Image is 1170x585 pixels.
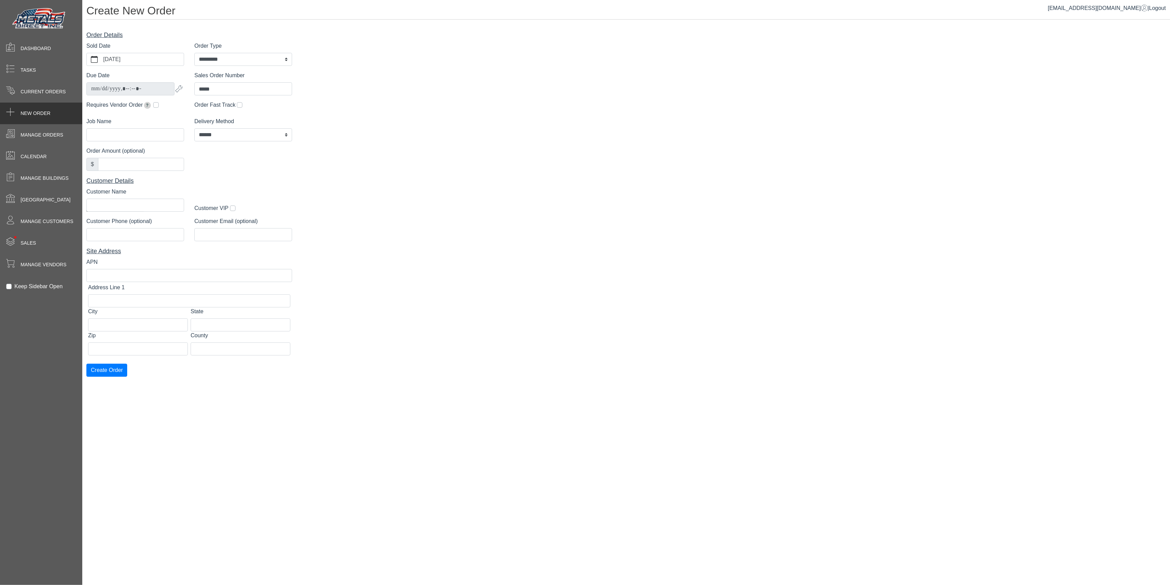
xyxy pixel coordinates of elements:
span: Manage Orders [21,131,63,139]
span: Dashboard [21,45,51,52]
span: Manage Customers [21,218,73,225]
label: Order Type [194,42,222,50]
div: Customer Details [86,176,292,186]
span: New Order [21,110,50,117]
label: Customer Phone (optional) [86,217,152,225]
h1: Create New Order [86,4,1170,20]
div: Order Details [86,31,292,40]
span: Current Orders [21,88,66,95]
label: Zip [88,331,96,340]
span: Manage Vendors [21,261,67,268]
label: APN [86,258,98,266]
label: Keep Sidebar Open [14,282,63,291]
span: Extends due date by 2 weeks for pickup orders [144,102,151,109]
label: Customer Email (optional) [194,217,258,225]
span: Sales [21,239,36,247]
span: Tasks [21,67,36,74]
label: County [191,331,208,340]
label: Address Line 1 [88,283,125,292]
a: [EMAIL_ADDRESS][DOMAIN_NAME] [1048,5,1148,11]
span: Calendar [21,153,47,160]
div: | [1048,4,1166,12]
label: [DATE] [102,53,184,66]
label: Customer VIP [194,204,229,212]
label: Order Fast Track [194,101,236,109]
label: Customer Name [86,188,126,196]
label: Sales Order Number [194,71,245,80]
svg: calendar [91,56,98,63]
label: Due Date [86,71,110,80]
label: State [191,307,203,316]
span: [GEOGRAPHIC_DATA] [21,196,71,203]
label: City [88,307,98,316]
span: Manage Buildings [21,175,69,182]
button: Create Order [86,364,127,377]
label: Order Amount (optional) [86,147,145,155]
div: $ [86,158,98,171]
button: calendar [87,53,102,66]
span: • [7,226,24,248]
img: Metals Direct Inc Logo [10,6,69,32]
label: Sold Date [86,42,110,50]
div: Site Address [86,247,292,256]
label: Delivery Method [194,117,234,126]
span: Logout [1149,5,1166,11]
label: Requires Vendor Order [86,101,152,109]
label: Job Name [86,117,111,126]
